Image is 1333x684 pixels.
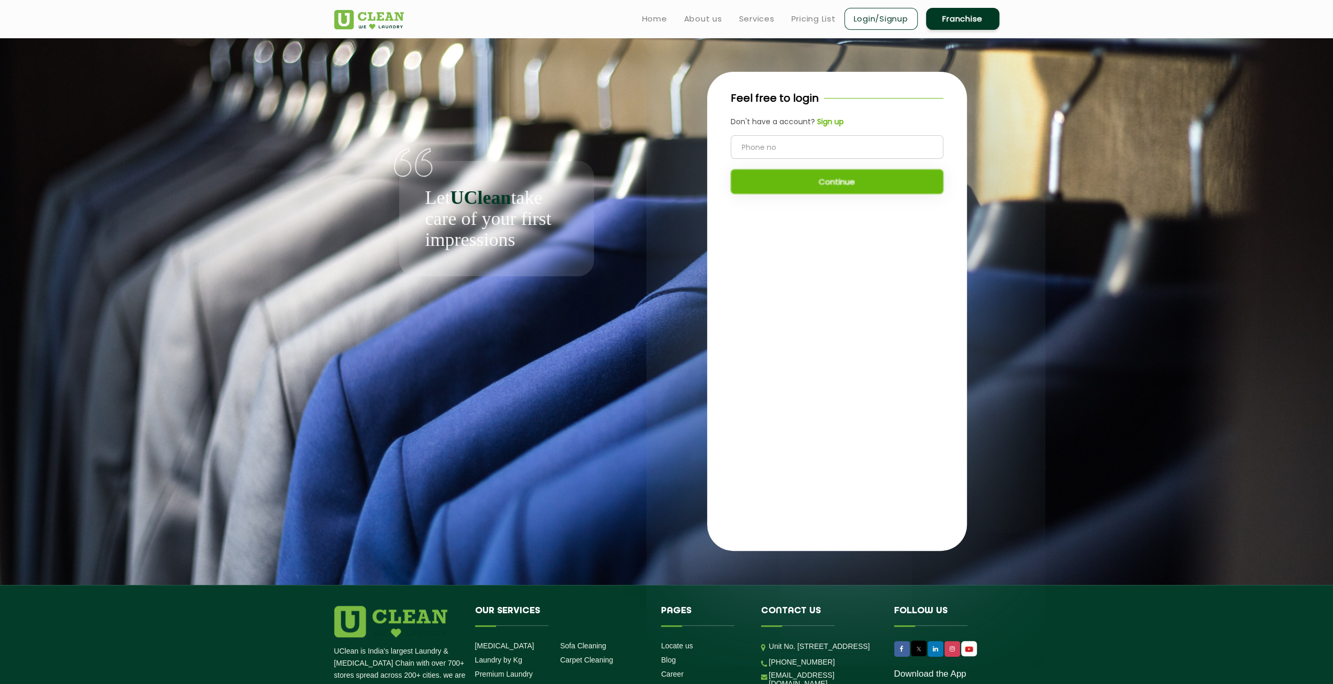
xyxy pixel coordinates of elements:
[661,642,693,650] a: Locate us
[731,116,815,127] span: Don't have a account?
[894,669,966,679] a: Download the App
[815,116,844,127] a: Sign up
[475,656,522,664] a: Laundry by Kg
[817,116,844,127] b: Sign up
[475,606,646,626] h4: Our Services
[894,606,986,626] h4: Follow us
[844,8,918,30] a: Login/Signup
[425,187,568,250] p: Let take care of your first impressions
[334,10,404,29] img: UClean Laundry and Dry Cleaning
[739,13,775,25] a: Services
[684,13,722,25] a: About us
[661,656,676,664] a: Blog
[769,658,835,666] a: [PHONE_NUMBER]
[962,644,976,655] img: UClean Laundry and Dry Cleaning
[661,670,684,678] a: Career
[661,606,745,626] h4: Pages
[450,187,511,208] b: UClean
[791,13,836,25] a: Pricing List
[642,13,667,25] a: Home
[475,670,533,678] a: Premium Laundry
[769,640,878,653] p: Unit No. [STREET_ADDRESS]
[475,642,534,650] a: [MEDICAL_DATA]
[560,642,606,650] a: Sofa Cleaning
[334,606,447,637] img: logo.png
[731,90,819,106] p: Feel free to login
[394,148,433,177] img: quote-img
[560,656,613,664] a: Carpet Cleaning
[761,606,878,626] h4: Contact us
[731,135,943,159] input: Phone no
[926,8,999,30] a: Franchise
